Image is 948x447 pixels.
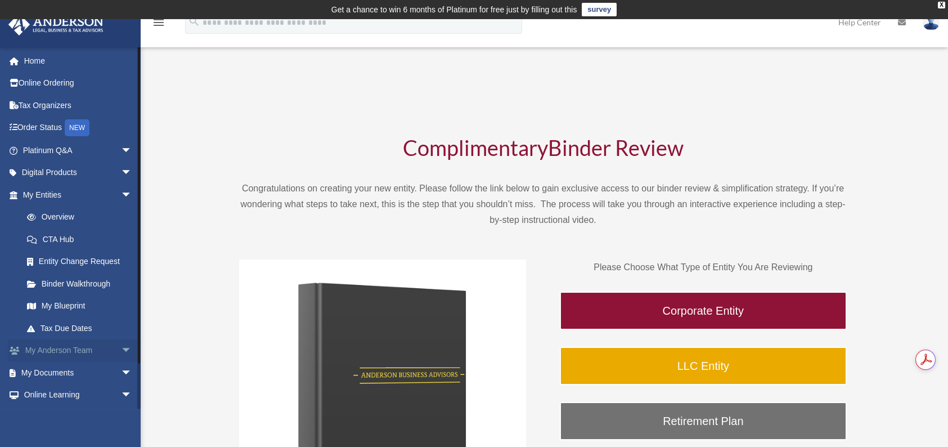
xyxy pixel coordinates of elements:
[8,384,149,406] a: Online Learningarrow_drop_down
[16,228,149,251] a: CTA Hub
[403,135,548,160] span: Complimentary
[8,50,149,72] a: Home
[923,14,940,30] img: User Pic
[8,139,149,162] a: Platinum Q&Aarrow_drop_down
[152,20,165,29] a: menu
[121,339,143,363] span: arrow_drop_down
[560,347,847,385] a: LLC Entity
[582,3,617,16] a: survey
[560,292,847,330] a: Corporate Entity
[16,295,149,318] a: My Blueprint
[8,406,149,428] a: Billingarrow_drop_down
[121,139,143,162] span: arrow_drop_down
[8,361,149,384] a: My Documentsarrow_drop_down
[16,206,149,229] a: Overview
[8,117,149,140] a: Order StatusNEW
[8,339,149,362] a: My Anderson Teamarrow_drop_down
[121,361,143,385] span: arrow_drop_down
[121,406,143,429] span: arrow_drop_down
[560,402,847,440] a: Retirement Plan
[65,119,89,136] div: NEW
[121,162,143,185] span: arrow_drop_down
[8,184,149,206] a: My Entitiesarrow_drop_down
[560,260,847,275] p: Please Choose What Type of Entity You Are Reviewing
[16,251,149,273] a: Entity Change Request
[239,181,847,228] p: Congratulations on creating your new entity. Please follow the link below to gain exclusive acces...
[8,162,149,184] a: Digital Productsarrow_drop_down
[8,94,149,117] a: Tax Organizers
[8,72,149,95] a: Online Ordering
[121,384,143,407] span: arrow_drop_down
[16,317,149,339] a: Tax Due Dates
[5,14,107,35] img: Anderson Advisors Platinum Portal
[188,15,200,28] i: search
[152,16,165,29] i: menu
[548,135,684,160] span: Binder Review
[121,184,143,207] span: arrow_drop_down
[938,2,945,8] div: close
[331,3,577,16] div: Get a chance to win 6 months of Platinum for free just by filling out this
[16,272,143,295] a: Binder Walkthrough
